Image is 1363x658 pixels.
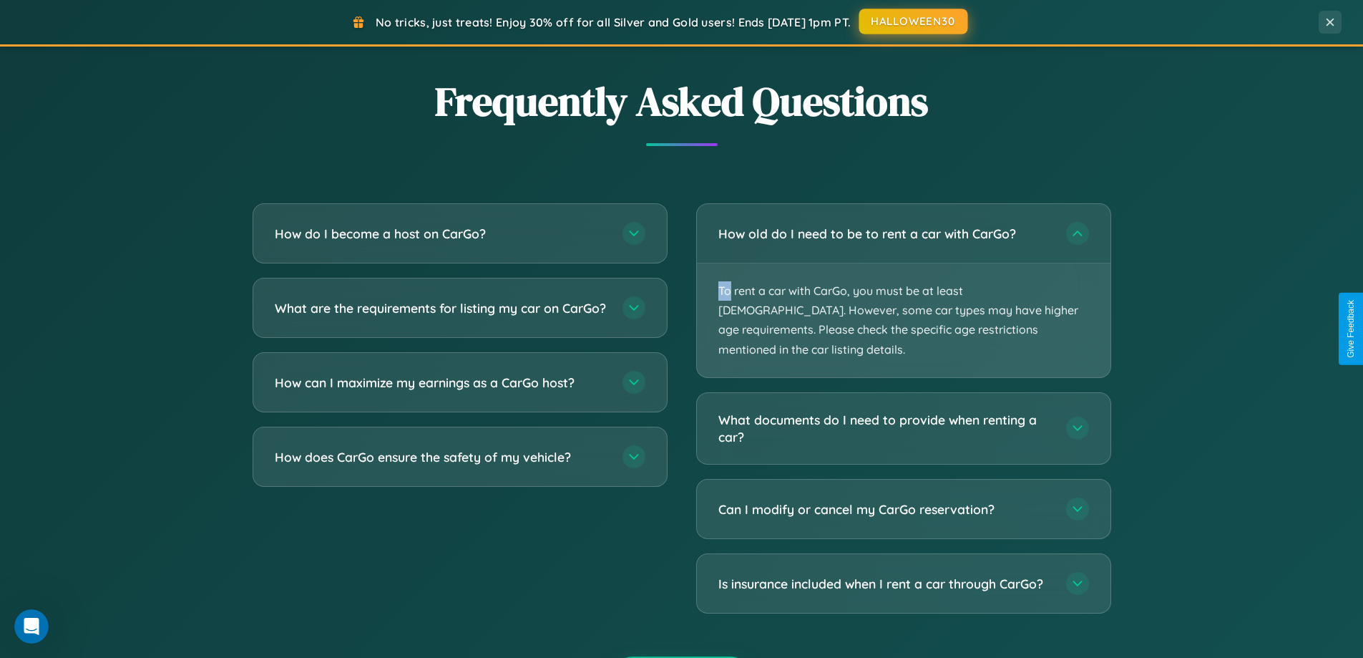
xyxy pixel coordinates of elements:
h3: Is insurance included when I rent a car through CarGo? [718,575,1052,593]
p: To rent a car with CarGo, you must be at least [DEMOGRAPHIC_DATA]. However, some car types may ha... [697,263,1110,377]
h3: How does CarGo ensure the safety of my vehicle? [275,448,608,466]
h3: How can I maximize my earnings as a CarGo host? [275,374,608,392]
iframe: Intercom live chat [14,609,49,644]
h3: What are the requirements for listing my car on CarGo? [275,299,608,317]
span: No tricks, just treats! Enjoy 30% off for all Silver and Gold users! Ends [DATE] 1pm PT. [376,15,851,29]
button: HALLOWEEN30 [859,9,968,34]
h2: Frequently Asked Questions [253,74,1111,129]
div: Give Feedback [1346,300,1356,358]
h3: How do I become a host on CarGo? [275,225,608,243]
h3: How old do I need to be to rent a car with CarGo? [718,225,1052,243]
h3: Can I modify or cancel my CarGo reservation? [718,500,1052,518]
h3: What documents do I need to provide when renting a car? [718,411,1052,446]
